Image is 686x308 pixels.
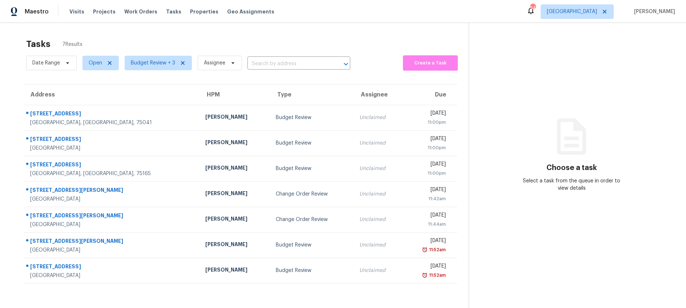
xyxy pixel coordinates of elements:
[409,135,445,144] div: [DATE]
[359,216,397,223] div: Unclaimed
[190,8,218,15] span: Properties
[30,170,194,177] div: [GEOGRAPHIC_DATA], [GEOGRAPHIC_DATA], 75165
[409,262,445,272] div: [DATE]
[409,186,445,195] div: [DATE]
[30,246,194,254] div: [GEOGRAPHIC_DATA]
[205,266,264,275] div: [PERSON_NAME]
[30,212,194,221] div: [STREET_ADDRESS][PERSON_NAME]
[30,119,194,126] div: [GEOGRAPHIC_DATA], [GEOGRAPHIC_DATA], 75041
[409,170,445,177] div: 11:00pm
[205,215,264,224] div: [PERSON_NAME]
[23,84,199,105] th: Address
[359,241,397,249] div: Unclaimed
[409,195,445,202] div: 11:42am
[359,190,397,198] div: Unclaimed
[546,164,597,171] h3: Choose a task
[69,8,84,15] span: Visits
[276,165,348,172] div: Budget Review
[30,145,194,152] div: [GEOGRAPHIC_DATA]
[409,237,445,246] div: [DATE]
[631,8,675,15] span: [PERSON_NAME]
[403,84,457,105] th: Due
[276,267,348,274] div: Budget Review
[276,216,348,223] div: Change Order Review
[428,272,446,279] div: 11:52am
[409,110,445,119] div: [DATE]
[341,59,351,69] button: Open
[409,144,445,151] div: 11:00pm
[409,221,445,228] div: 11:44am
[428,246,446,253] div: 11:52am
[205,241,264,250] div: [PERSON_NAME]
[276,190,348,198] div: Change Order Review
[30,196,194,203] div: [GEOGRAPHIC_DATA]
[276,241,348,249] div: Budget Review
[30,135,194,145] div: [STREET_ADDRESS]
[204,59,225,67] span: Assignee
[166,9,181,14] span: Tasks
[124,8,157,15] span: Work Orders
[205,190,264,199] div: [PERSON_NAME]
[409,161,445,170] div: [DATE]
[30,263,194,272] div: [STREET_ADDRESS]
[270,84,354,105] th: Type
[131,59,175,67] span: Budget Review + 3
[403,55,458,71] button: Create a Task
[93,8,116,15] span: Projects
[422,272,428,279] img: Overdue Alarm Icon
[247,58,330,70] input: Search by address
[407,59,454,67] span: Create a Task
[354,84,403,105] th: Assignee
[30,221,194,228] div: [GEOGRAPHIC_DATA]
[276,114,348,121] div: Budget Review
[89,59,102,67] span: Open
[205,164,264,173] div: [PERSON_NAME]
[547,8,597,15] span: [GEOGRAPHIC_DATA]
[359,139,397,147] div: Unclaimed
[422,246,428,253] img: Overdue Alarm Icon
[227,8,274,15] span: Geo Assignments
[32,59,60,67] span: Date Range
[62,41,82,48] span: 7 Results
[276,139,348,147] div: Budget Review
[520,177,623,192] div: Select a task from the queue in order to view details
[359,114,397,121] div: Unclaimed
[30,161,194,170] div: [STREET_ADDRESS]
[30,186,194,196] div: [STREET_ADDRESS][PERSON_NAME]
[30,272,194,279] div: [GEOGRAPHIC_DATA]
[25,8,49,15] span: Maestro
[205,139,264,148] div: [PERSON_NAME]
[409,212,445,221] div: [DATE]
[359,267,397,274] div: Unclaimed
[30,110,194,119] div: [STREET_ADDRESS]
[205,113,264,122] div: [PERSON_NAME]
[530,4,535,12] div: 54
[409,119,445,126] div: 11:00pm
[359,165,397,172] div: Unclaimed
[199,84,270,105] th: HPM
[26,40,51,48] h2: Tasks
[30,237,194,246] div: [STREET_ADDRESS][PERSON_NAME]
